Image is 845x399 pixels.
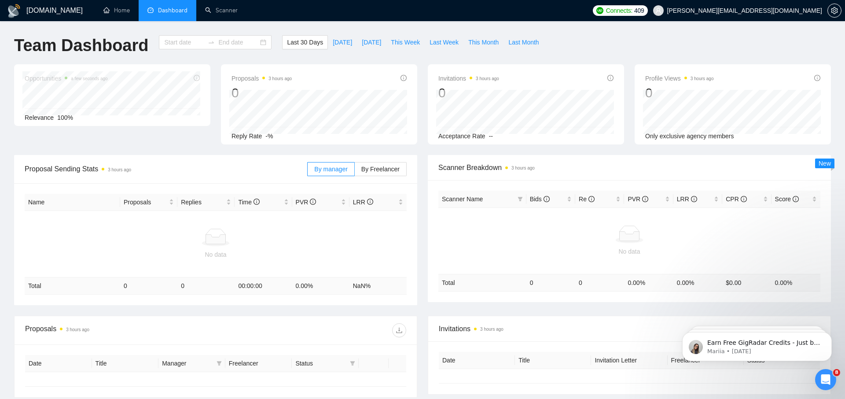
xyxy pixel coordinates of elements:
span: filter [516,192,525,206]
span: This Week [391,37,420,47]
img: logo [7,4,21,18]
span: info-circle [607,75,614,81]
span: info-circle [400,75,407,81]
span: Time [238,199,259,206]
span: This Month [468,37,499,47]
span: filter [217,361,222,366]
iframe: Intercom notifications message [669,314,845,375]
th: Freelancer [668,352,744,369]
time: 3 hours ago [268,76,292,81]
span: setting [828,7,841,14]
span: Proposal Sending Stats [25,163,307,174]
span: Bids [530,196,550,203]
time: 3 hours ago [511,166,535,170]
th: Date [439,352,515,369]
th: Title [515,352,591,369]
div: No data [28,250,403,259]
p: Message from Mariia, sent 7w ago [38,34,152,42]
div: 0 [231,85,292,101]
span: Status [295,358,346,368]
span: dashboard [147,7,154,13]
td: 0 [120,277,177,295]
input: Start date [164,37,204,47]
div: No data [442,247,817,256]
th: Invitation Letter [591,352,667,369]
span: Last 30 Days [287,37,323,47]
span: Replies [181,197,224,207]
th: Replies [177,194,235,211]
span: Re [579,196,595,203]
td: 0 [575,274,624,291]
span: -% [265,133,273,140]
button: [DATE] [357,35,386,49]
th: Proposals [120,194,177,211]
span: By Freelancer [361,166,400,173]
span: Manager [162,358,213,368]
span: Proposals [231,73,292,84]
th: Freelancer [225,355,292,372]
td: 0.00 % [292,277,349,295]
span: Dashboard [158,7,187,14]
span: 8 [833,369,840,376]
span: 100% [57,114,73,121]
span: info-circle [642,196,648,202]
span: info-circle [588,196,595,202]
span: Score [775,196,799,203]
span: Connects: [606,6,632,15]
span: Relevance [25,114,54,121]
time: 3 hours ago [108,167,131,172]
span: 409 [634,6,644,15]
span: info-circle [253,199,260,205]
span: swap-right [208,39,215,46]
span: info-circle [691,196,697,202]
span: PVR [628,196,648,203]
a: searchScanner [205,7,238,14]
th: Date [25,355,92,372]
span: PVR [296,199,316,206]
span: Acceptance Rate [438,133,485,140]
button: Last 30 Days [282,35,328,49]
td: 00:00:00 [235,277,292,295]
span: Proposals [124,197,167,207]
th: Name [25,194,120,211]
span: Last Week [430,37,459,47]
span: [DATE] [333,37,352,47]
td: Total [438,274,526,291]
span: Profile Views [645,73,714,84]
span: Scanner Breakdown [438,162,820,173]
img: upwork-logo.png [596,7,603,14]
span: Last Month [508,37,539,47]
td: 0 [526,274,575,291]
h1: Team Dashboard [14,35,148,56]
td: 0.00 % [673,274,722,291]
span: info-circle [741,196,747,202]
td: 0 [177,277,235,295]
span: CPR [726,196,746,203]
td: $ 0.00 [722,274,771,291]
span: info-circle [793,196,799,202]
span: LRR [677,196,697,203]
a: setting [827,7,841,14]
time: 3 hours ago [691,76,714,81]
span: info-circle [814,75,820,81]
span: New [819,160,831,167]
div: 0 [645,85,714,101]
span: Invitations [438,73,499,84]
span: Reply Rate [231,133,262,140]
div: Proposals [25,323,216,337]
span: Only exclusive agency members [645,133,734,140]
span: By manager [314,166,347,173]
td: NaN % [349,277,407,295]
button: This Month [463,35,503,49]
iframe: Intercom live chat [815,369,836,390]
span: download [393,327,406,334]
input: End date [218,37,258,47]
button: Last Month [503,35,544,49]
span: LRR [353,199,373,206]
a: homeHome [103,7,130,14]
span: to [208,39,215,46]
time: 3 hours ago [480,327,503,332]
time: 3 hours ago [66,327,89,332]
